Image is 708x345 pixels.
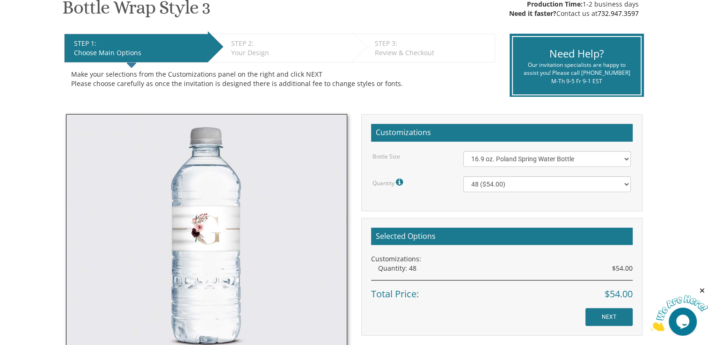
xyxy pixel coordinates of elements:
[375,39,490,48] div: STEP 3:
[375,48,490,57] div: Review & Checkout
[74,39,203,48] div: STEP 1:
[371,254,633,264] div: Customizations:
[520,46,634,61] div: Need Help?
[74,48,203,57] div: Choose Main Options
[231,48,347,57] div: Your Design
[605,287,633,301] span: $54.00
[650,287,708,331] iframe: chat widget
[612,264,633,273] span: $54.00
[372,152,400,160] label: Bottle Size
[371,228,633,245] h2: Selected Options
[598,9,639,18] a: 732.947.3597
[371,280,633,301] div: Total Price:
[509,9,556,18] span: Need it faster?
[585,308,633,326] input: NEXT
[372,176,405,188] label: Quantity
[371,124,633,142] h2: Customizations
[231,39,347,48] div: STEP 2:
[378,264,633,273] div: Quantity: 48
[71,70,488,88] div: Make your selections from the Customizations panel on the right and click NEXT Please choose care...
[520,61,634,85] div: Our invitation specialists are happy to assist you! Please call [PHONE_NUMBER] M-Th 9-5 Fr 9-1 EST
